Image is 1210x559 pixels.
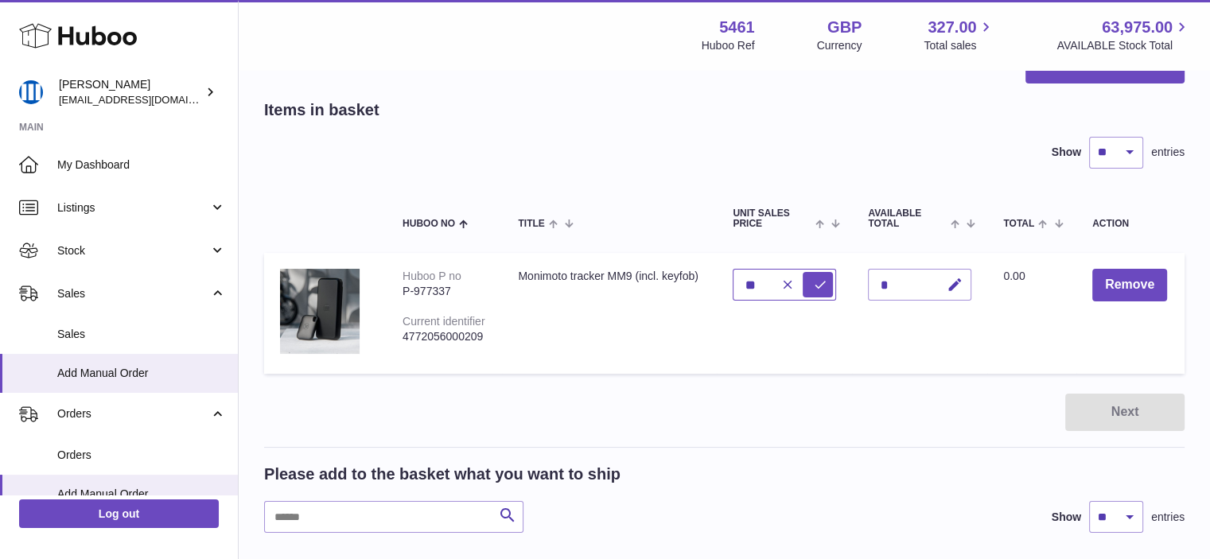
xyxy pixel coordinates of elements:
[403,329,486,344] div: 4772056000209
[403,270,461,282] div: Huboo P no
[924,17,994,53] a: 327.00 Total sales
[719,17,755,38] strong: 5461
[403,284,486,299] div: P-977337
[59,77,202,107] div: [PERSON_NAME]
[817,38,862,53] div: Currency
[264,99,379,121] h2: Items in basket
[59,93,234,106] span: [EMAIL_ADDRESS][DOMAIN_NAME]
[1056,17,1191,53] a: 63,975.00 AVAILABLE Stock Total
[924,38,994,53] span: Total sales
[264,464,621,485] h2: Please add to the basket what you want to ship
[1151,145,1185,160] span: entries
[19,499,219,528] a: Log out
[502,253,717,374] td: Monimoto tracker MM9 (incl. keyfob)
[403,315,485,328] div: Current identifier
[403,219,455,229] span: Huboo no
[57,366,226,381] span: Add Manual Order
[57,448,226,463] span: Orders
[1102,17,1173,38] span: 63,975.00
[518,219,544,229] span: Title
[57,243,209,258] span: Stock
[1052,145,1081,160] label: Show
[827,17,862,38] strong: GBP
[57,200,209,215] span: Listings
[928,17,976,38] span: 327.00
[702,38,755,53] div: Huboo Ref
[19,80,43,104] img: oksana@monimoto.com
[57,157,226,173] span: My Dashboard
[1003,270,1025,282] span: 0.00
[280,269,360,354] img: Monimoto tracker MM9 (incl. keyfob)
[57,286,209,301] span: Sales
[1003,219,1034,229] span: Total
[57,327,226,342] span: Sales
[1056,38,1191,53] span: AVAILABLE Stock Total
[1052,510,1081,525] label: Show
[733,208,811,229] span: Unit Sales Price
[57,406,209,421] span: Orders
[868,208,947,229] span: AVAILABLE Total
[1092,269,1167,301] button: Remove
[1092,219,1169,229] div: Action
[57,487,226,502] span: Add Manual Order
[1151,510,1185,525] span: entries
